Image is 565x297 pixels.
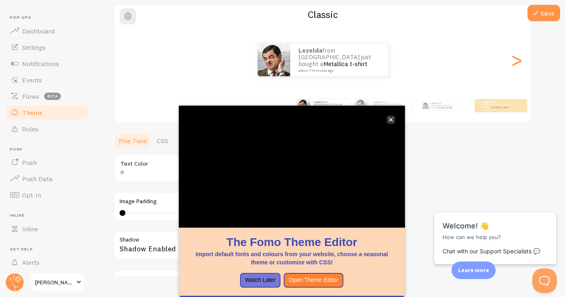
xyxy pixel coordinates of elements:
[22,92,39,100] span: Flows
[22,125,38,133] span: Rules
[114,231,359,260] div: Shadow Enabled
[430,192,561,268] iframe: Help Scout Beacon - Messages and Notifications
[22,27,55,35] span: Dashboard
[22,158,37,166] span: Push
[240,273,280,288] button: Watch Later
[5,154,89,171] a: Push
[22,60,59,68] span: Notifications
[189,234,395,250] h1: The Fomo Theme Editor
[10,213,89,218] span: Inline
[22,225,38,233] span: Inline
[5,187,89,203] a: Opt-In
[22,109,42,117] span: Theme
[22,258,40,266] span: Alerts
[387,115,395,124] button: close,
[115,8,531,21] h2: Classic
[22,76,42,84] span: Events
[120,198,353,205] label: Image Padding
[22,175,53,183] span: Push Data
[298,47,323,54] strong: Lezelda
[298,69,378,73] small: about 4 minutes ago
[5,171,89,187] a: Push Data
[430,101,458,110] p: from [GEOGRAPHIC_DATA] just bought a
[373,109,406,111] small: about 4 minutes ago
[481,100,514,111] p: from [GEOGRAPHIC_DATA] just bought a
[481,109,513,111] small: about 4 minutes ago
[314,100,323,104] strong: Lezelda
[5,104,89,121] a: Theme
[5,121,89,137] a: Rules
[491,106,509,109] a: Metallica t-shirt
[22,43,46,51] span: Settings
[5,23,89,39] a: Dashboard
[314,100,346,111] p: from [GEOGRAPHIC_DATA] just bought a
[5,270,89,287] a: Learn
[5,72,89,88] a: Events
[5,221,89,237] a: Inline
[355,99,368,112] img: Fomo
[452,262,496,279] div: Learn more
[10,147,89,152] span: Push
[152,133,173,149] a: CSS
[22,191,41,199] span: Opt-In
[373,100,407,111] p: from [GEOGRAPHIC_DATA] just bought a
[438,106,452,109] a: Metallica t-shirt
[373,100,383,104] strong: Lezelda
[458,266,489,274] p: Learn more
[5,55,89,72] a: Notifications
[298,47,380,73] p: from [GEOGRAPHIC_DATA] just bought a
[189,250,395,266] p: Import default fonts and colours from your website, choose a seasonal theme or customize with CSS!
[10,15,89,20] span: Pop-ups
[527,5,560,21] button: Save
[10,247,89,252] span: Get Help
[44,93,61,100] span: beta
[323,60,367,68] a: Metallica t-shirt
[284,273,343,288] button: Open Theme Editor
[258,44,290,76] img: Fomo
[5,254,89,270] a: Alerts
[481,100,491,104] strong: Lezelda
[114,133,152,149] a: Fine Tune
[422,102,429,109] img: Fomo
[532,268,557,293] iframe: Help Scout Beacon - Open
[430,102,438,104] strong: Lezelda
[5,39,89,55] a: Settings
[512,31,521,89] div: Next slide
[5,88,89,104] a: Flows beta
[297,99,310,112] img: Fomo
